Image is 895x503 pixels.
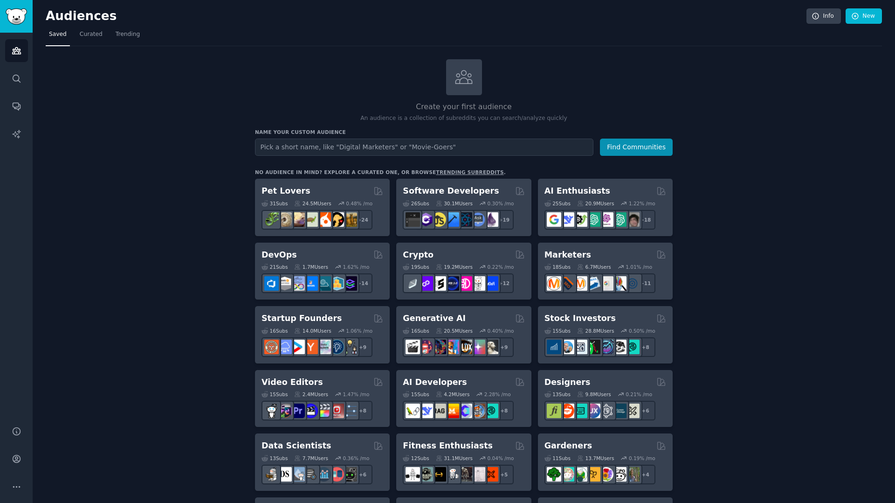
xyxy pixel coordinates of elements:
img: analytics [317,467,331,482]
div: 24.5M Users [294,200,331,207]
div: 2.4M Users [294,391,328,398]
img: UI_Design [573,404,587,418]
img: UX_Design [625,404,640,418]
div: 20.9M Users [577,200,614,207]
div: 0.21 % /mo [626,391,652,398]
a: Info [806,8,841,24]
div: + 5 [494,465,514,484]
div: 31.1M Users [436,455,473,461]
div: 19.2M Users [436,264,473,270]
img: LangChain [406,404,420,418]
img: platformengineering [317,276,331,291]
div: + 8 [494,401,514,420]
a: Trending [112,27,143,46]
img: gopro [264,404,279,418]
img: csharp [419,212,433,227]
img: Docker_DevOps [290,276,305,291]
img: web3 [445,276,459,291]
div: 28.8M Users [577,328,614,334]
div: 11 Sub s [544,455,571,461]
img: Entrepreneurship [330,340,344,354]
div: 15 Sub s [403,391,429,398]
h2: Crypto [403,249,434,261]
img: googleads [599,276,613,291]
div: 31 Sub s [262,200,288,207]
img: ethstaker [432,276,446,291]
div: 13 Sub s [544,391,571,398]
div: 16 Sub s [262,328,288,334]
img: ycombinator [303,340,318,354]
div: 9.8M Users [577,391,611,398]
img: DeepSeek [419,404,433,418]
div: 1.62 % /mo [343,264,370,270]
img: starryai [471,340,485,354]
div: + 6 [353,465,372,484]
img: SavageGarden [573,467,587,482]
h2: Marketers [544,249,591,261]
div: 0.30 % /mo [488,200,514,207]
h2: Gardeners [544,440,592,452]
img: dividends [547,340,561,354]
img: learndesign [612,404,626,418]
img: technicalanalysis [625,340,640,354]
img: DreamBooth [484,340,498,354]
img: OnlineMarketing [625,276,640,291]
img: Trading [586,340,600,354]
div: + 19 [494,210,514,230]
div: + 4 [636,465,655,484]
a: New [846,8,882,24]
img: GoogleGeminiAI [547,212,561,227]
div: 0.22 % /mo [488,264,514,270]
img: leopardgeckos [290,212,305,227]
div: + 9 [353,337,372,357]
img: iOSProgramming [445,212,459,227]
div: + 6 [636,401,655,420]
img: postproduction [343,404,357,418]
div: + 8 [353,401,372,420]
img: defiblockchain [458,276,472,291]
h2: Software Developers [403,185,499,197]
div: No audience in mind? Explore a curated one, or browse . [255,169,506,175]
img: indiehackers [317,340,331,354]
img: userexperience [599,404,613,418]
div: + 11 [636,273,655,293]
img: sdforall [445,340,459,354]
img: Youtubevideo [330,404,344,418]
div: 1.01 % /mo [626,264,652,270]
div: 15 Sub s [262,391,288,398]
img: MistralAI [445,404,459,418]
img: UrbanGardening [612,467,626,482]
img: Rag [432,404,446,418]
div: 26 Sub s [403,200,429,207]
img: swingtrading [612,340,626,354]
div: 18 Sub s [544,264,571,270]
img: GYM [406,467,420,482]
img: software [406,212,420,227]
a: trending subreddits [436,169,503,175]
img: dogbreed [343,212,357,227]
img: elixir [484,212,498,227]
img: deepdream [432,340,446,354]
img: AskComputerScience [471,212,485,227]
div: 4.2M Users [436,391,470,398]
img: ethfinance [406,276,420,291]
div: 0.19 % /mo [629,455,655,461]
h3: Name your custom audience [255,129,673,135]
img: physicaltherapy [471,467,485,482]
h2: Audiences [46,9,806,24]
h2: Fitness Enthusiasts [403,440,493,452]
img: fitness30plus [458,467,472,482]
img: DevOpsLinks [303,276,318,291]
img: Emailmarketing [586,276,600,291]
img: dalle2 [419,340,433,354]
h2: Startup Founders [262,313,342,324]
img: GardenersWorld [625,467,640,482]
span: Saved [49,30,67,39]
h2: Generative AI [403,313,466,324]
img: growmybusiness [343,340,357,354]
span: Trending [116,30,140,39]
h2: DevOps [262,249,297,261]
img: datascience [277,467,292,482]
img: GummySearch logo [6,8,27,25]
img: turtle [303,212,318,227]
